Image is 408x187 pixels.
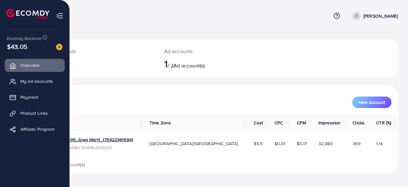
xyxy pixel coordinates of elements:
a: 1033295_Ajwa Mart1_1759223615941 [58,136,133,143]
button: New Account [352,97,391,108]
p: [PERSON_NAME] [363,12,398,20]
span: Payment [20,94,38,100]
a: [PERSON_NAME] [350,12,398,20]
p: Ad accounts [164,47,239,55]
span: [GEOGRAPHIC_DATA]/[GEOGRAPHIC_DATA] [149,140,238,147]
span: 1 [164,56,168,71]
span: $0.17 [297,140,307,147]
span: Clicks [353,120,365,126]
span: Ad account(s) [173,62,205,69]
p: [DATE] spends [43,47,149,55]
span: ID: 7555807614962614290 [58,144,133,151]
span: Cost [254,120,263,126]
span: Ecomdy Balance [7,35,41,42]
span: Time Zone [149,120,171,126]
img: menu [56,12,63,19]
a: My ad accounts [5,75,65,88]
span: $43.05 [7,42,27,51]
span: My ad accounts [20,78,53,84]
span: CTR (%) [376,120,391,126]
h2: / 2 [164,58,239,70]
img: logo [6,9,49,19]
a: Overview [5,59,65,72]
span: $0.01 [274,140,286,147]
span: Product Links [20,110,48,116]
span: Overview [20,62,40,68]
a: Product Links [5,107,65,120]
a: Affiliate Program [5,123,65,136]
span: CPM [297,120,306,126]
span: 1.14 [376,140,383,147]
span: 32,380 [318,140,333,147]
a: Payment [5,91,65,104]
h2: $0 [43,58,149,70]
span: New Account [359,100,385,105]
span: 369 [353,140,360,147]
img: image [56,44,62,50]
span: Affiliate Program [20,126,55,132]
span: CPC [274,120,283,126]
span: $5.5 [254,140,263,147]
span: Impression [318,120,341,126]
